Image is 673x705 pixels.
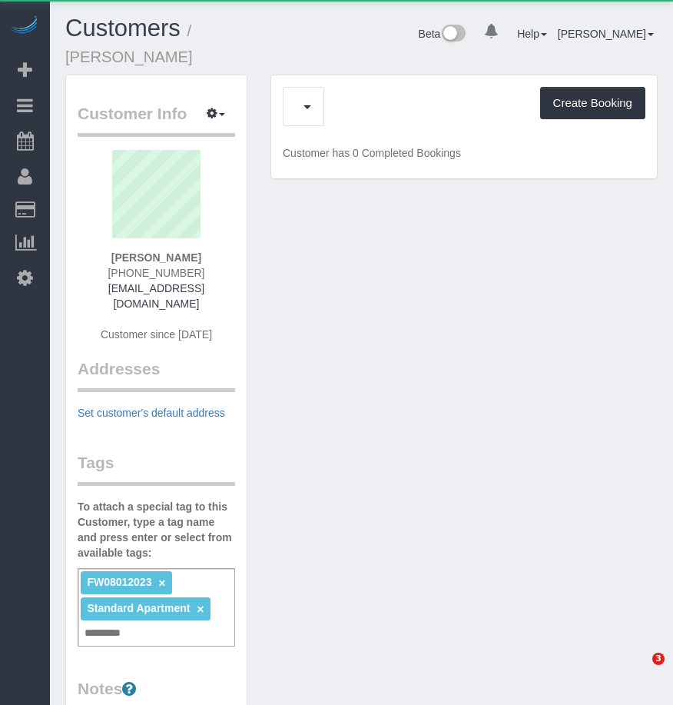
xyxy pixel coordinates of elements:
a: Set customer's default address [78,407,225,419]
a: Help [517,28,547,40]
span: [PHONE_NUMBER] [108,267,204,279]
a: × [197,603,204,616]
label: To attach a special tag to this Customer, type a tag name and press enter or select from availabl... [78,499,235,560]
legend: Customer Info [78,102,235,137]
span: Standard Apartment [87,602,190,614]
span: Customer since [DATE] [101,328,212,341]
span: FW08012023 [87,576,151,588]
a: [PERSON_NAME] [558,28,654,40]
strong: [PERSON_NAME] [111,251,201,264]
iframe: Intercom live chat [621,653,658,690]
a: × [158,577,165,590]
img: New interface [440,25,466,45]
a: Customers [65,15,181,42]
a: Beta [419,28,466,40]
span: 3 [652,653,665,665]
legend: Tags [78,451,235,486]
img: Automaid Logo [9,15,40,37]
button: Create Booking [540,87,645,119]
p: Customer has 0 Completed Bookings [283,145,645,161]
a: [EMAIL_ADDRESS][DOMAIN_NAME] [108,282,204,310]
